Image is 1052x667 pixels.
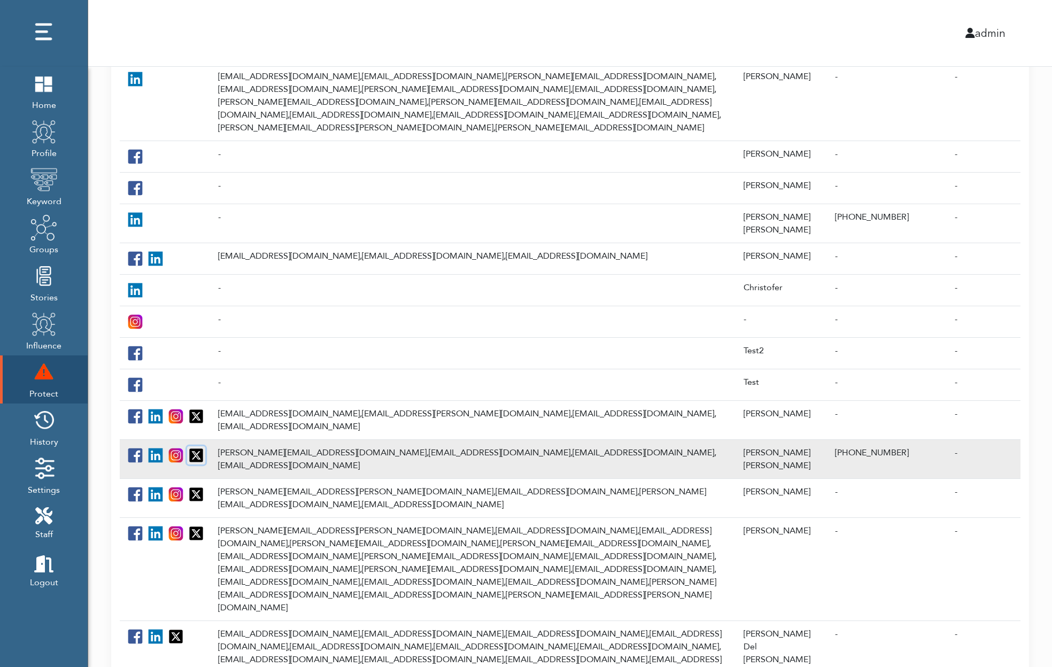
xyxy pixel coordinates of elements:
[127,250,144,267] img: facebook.svg
[212,369,737,400] td: -
[30,262,57,289] img: stories.png
[737,517,829,621] td: [PERSON_NAME]
[35,526,53,541] span: Staff
[829,517,948,621] td: -
[737,172,829,204] td: [PERSON_NAME]
[948,306,1020,337] td: -
[167,447,184,464] img: instagram.svg
[212,274,737,306] td: -
[167,408,184,425] img: instagram.svg
[948,478,1020,517] td: -
[835,447,909,459] span: [PHONE_NUMBER]
[30,311,57,337] img: profile.png
[829,400,948,439] td: -
[127,447,144,464] img: facebook.svg
[212,141,737,172] td: -
[147,486,164,503] img: linkedin.svg
[127,313,144,330] img: instagram.svg
[737,478,829,517] td: [PERSON_NAME]
[737,400,829,439] td: [PERSON_NAME]
[212,243,737,274] td: [EMAIL_ADDRESS][DOMAIN_NAME], [EMAIL_ADDRESS][DOMAIN_NAME], [EMAIL_ADDRESS][DOMAIN_NAME]
[948,517,1020,621] td: -
[30,455,57,482] img: settings.png
[30,359,57,385] img: risk.png
[127,345,144,362] img: facebook.svg
[188,486,205,503] img: twitter.svg
[127,486,144,503] img: facebook.svg
[829,369,948,400] td: -
[948,243,1020,274] td: -
[829,243,948,274] td: -
[829,478,948,517] td: -
[147,628,164,645] img: linkedin.svg
[948,369,1020,400] td: -
[127,628,144,645] img: facebook.svg
[30,97,57,112] span: Home
[212,337,737,369] td: -
[212,400,737,439] td: [EMAIL_ADDRESS][DOMAIN_NAME], [EMAIL_ADDRESS][PERSON_NAME][DOMAIN_NAME], [EMAIL_ADDRESS][DOMAIN_N...
[30,214,57,241] img: groups.png
[29,385,58,400] span: Protect
[188,525,205,542] img: twitter.svg
[829,337,948,369] td: -
[948,439,1020,478] td: -
[737,63,829,141] td: [PERSON_NAME]
[212,478,737,517] td: [PERSON_NAME][EMAIL_ADDRESS][PERSON_NAME][DOMAIN_NAME], [EMAIL_ADDRESS][DOMAIN_NAME], [PERSON_NAM...
[829,141,948,172] td: -
[127,376,144,393] img: facebook.svg
[30,289,58,304] span: Stories
[829,274,948,306] td: -
[948,337,1020,369] td: -
[737,274,829,306] td: Christofer
[737,337,829,369] td: Test2
[737,439,829,478] td: [PERSON_NAME] [PERSON_NAME]
[30,70,57,97] img: home.png
[212,63,737,141] td: [EMAIL_ADDRESS][DOMAIN_NAME], [EMAIL_ADDRESS][DOMAIN_NAME], [PERSON_NAME][EMAIL_ADDRESS][DOMAIN_N...
[127,408,144,425] img: facebook.svg
[30,433,58,448] span: History
[948,204,1020,243] td: -
[212,172,737,204] td: -
[167,486,184,503] img: instagram.svg
[737,204,829,243] td: [PERSON_NAME] [PERSON_NAME]
[127,525,144,542] img: facebook.svg
[147,250,164,267] img: linkedin.svg
[30,574,58,589] span: Logout
[127,282,144,299] img: linkedin.svg
[147,525,164,542] img: linkedin.svg
[212,517,737,621] td: [PERSON_NAME][EMAIL_ADDRESS][PERSON_NAME][DOMAIN_NAME], [EMAIL_ADDRESS][DOMAIN_NAME], [EMAIL_ADDR...
[212,204,737,243] td: -
[737,306,829,337] td: -
[28,482,60,497] span: Settings
[167,525,184,542] img: instagram.svg
[30,118,57,145] img: profile.png
[147,447,164,464] img: linkedin.svg
[948,172,1020,204] td: -
[948,141,1020,172] td: -
[737,243,829,274] td: [PERSON_NAME]
[29,241,58,256] span: Groups
[948,274,1020,306] td: -
[212,439,737,478] td: [PERSON_NAME][EMAIL_ADDRESS][DOMAIN_NAME], [EMAIL_ADDRESS][DOMAIN_NAME], [EMAIL_ADDRESS][DOMAIN_N...
[829,172,948,204] td: -
[30,19,57,45] img: dots.png
[212,306,737,337] td: -
[127,148,144,165] img: facebook.svg
[547,25,1014,41] div: admin
[188,447,205,464] img: twitter.svg
[737,369,829,400] td: Test
[30,166,57,193] img: keyword.png
[948,400,1020,439] td: -
[30,145,57,160] span: Profile
[30,407,57,433] img: history.png
[127,211,144,228] img: linkedin.svg
[948,63,1020,141] td: -
[147,408,164,425] img: linkedin.svg
[188,408,205,425] img: twitter.svg
[26,337,61,352] span: Influence
[835,211,909,223] span: [PHONE_NUMBER]
[829,306,948,337] td: -
[829,63,948,141] td: -
[127,71,144,88] img: linkedin.svg
[127,180,144,197] img: facebook.svg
